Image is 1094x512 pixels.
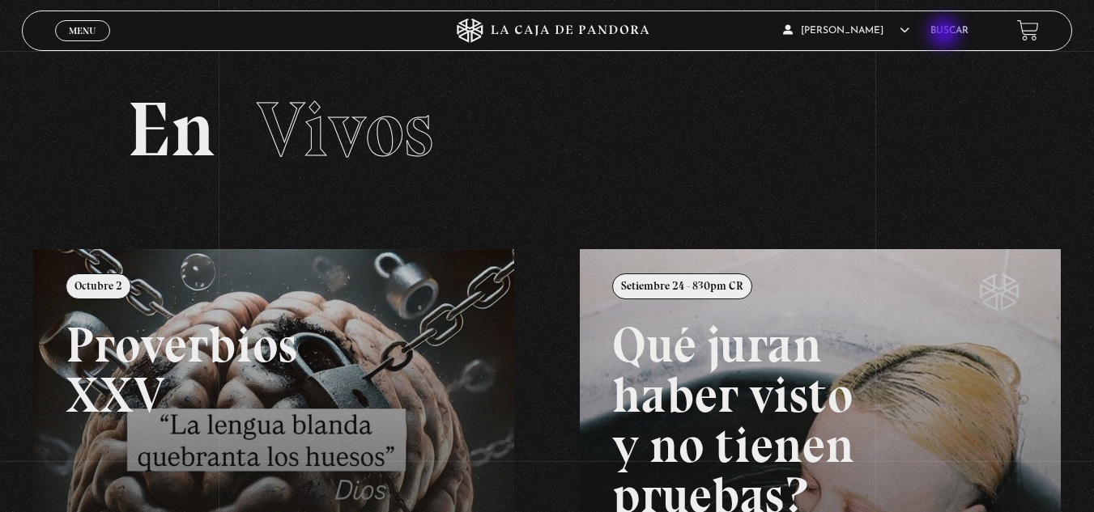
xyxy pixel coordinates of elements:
[63,39,101,50] span: Cerrar
[783,26,909,36] span: [PERSON_NAME]
[69,26,96,36] span: Menu
[257,83,433,176] span: Vivos
[930,26,968,36] a: Buscar
[127,91,968,168] h2: En
[1017,19,1039,41] a: View your shopping cart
